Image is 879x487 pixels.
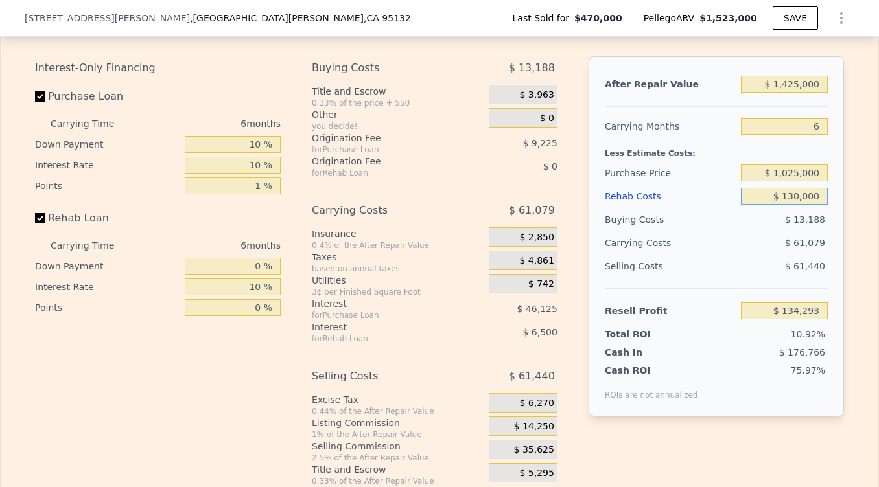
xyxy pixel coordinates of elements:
span: $ 176,766 [779,347,825,357]
span: 75.97% [791,365,825,376]
span: $ 13,188 [509,56,555,80]
div: Taxes [312,251,484,264]
div: Less Estimate Costs: [605,138,828,161]
div: for Purchase Loan [312,310,456,321]
div: After Repair Value [605,73,736,96]
div: Selling Costs [312,365,456,388]
span: $ 6,500 [522,327,557,337]
span: $ 9,225 [522,138,557,148]
div: Cash ROI [605,364,698,377]
div: 0.4% of the After Repair Value [312,240,484,251]
div: 0.33% of the price + 550 [312,98,484,108]
div: Interest Rate [35,277,180,297]
input: Rehab Loan [35,213,45,223]
span: $ 61,440 [509,365,555,388]
div: 0.33% of the After Repair Value [312,476,484,486]
div: you decide! [312,121,484,131]
div: Interest Rate [35,155,180,176]
div: Carrying Time [51,113,135,134]
span: , [GEOGRAPHIC_DATA][PERSON_NAME] [190,12,411,25]
div: Selling Costs [605,255,736,278]
div: Carrying Costs [605,231,686,255]
span: $ 742 [528,278,554,290]
div: Utilities [312,274,484,287]
div: Total ROI [605,328,686,341]
div: 2.5% of the After Repair Value [312,453,484,463]
div: Origination Fee [312,131,456,144]
div: Interest-Only Financing [35,56,281,80]
div: Other [312,108,484,121]
span: Last Sold for [513,12,575,25]
div: for Rehab Loan [312,334,456,344]
span: Pellego ARV [644,12,700,25]
div: Listing Commission [312,416,484,429]
div: Cash In [605,346,686,359]
button: Show Options [828,5,854,31]
div: Interest [312,297,456,310]
span: $ 5,295 [519,468,554,479]
div: 6 months [140,235,281,256]
span: $ 61,079 [509,199,555,222]
div: Carrying Months [605,115,736,138]
span: $ 14,250 [514,421,554,433]
span: $ 2,850 [519,232,554,243]
div: Points [35,297,180,318]
span: [STREET_ADDRESS][PERSON_NAME] [25,12,190,25]
div: for Purchase Loan [312,144,456,155]
div: Carrying Costs [312,199,456,222]
span: $ 61,079 [785,238,825,248]
span: $ 61,440 [785,261,825,271]
div: Title and Escrow [312,85,484,98]
div: Interest [312,321,456,334]
span: $ 6,270 [519,398,554,409]
span: $ 13,188 [785,214,825,225]
button: SAVE [773,6,818,30]
span: 10.92% [791,329,825,339]
label: Rehab Loan [35,207,180,230]
div: Purchase Price [605,161,736,185]
div: Excise Tax [312,393,484,406]
div: based on annual taxes [312,264,484,274]
div: Points [35,176,180,196]
span: $ 35,625 [514,444,554,456]
div: 1% of the After Repair Value [312,429,484,440]
div: Buying Costs [605,208,736,231]
input: Purchase Loan [35,91,45,102]
label: Purchase Loan [35,85,180,108]
span: $ 0 [540,113,554,124]
div: 3¢ per Finished Square Foot [312,287,484,297]
div: 0.44% of the After Repair Value [312,406,484,416]
span: , CA 95132 [364,13,411,23]
span: $ 0 [543,161,557,172]
span: $470,000 [574,12,622,25]
span: $ 4,861 [519,255,554,267]
div: Buying Costs [312,56,456,80]
div: for Rehab Loan [312,168,456,178]
div: 6 months [140,113,281,134]
span: $1,523,000 [699,13,757,23]
div: Origination Fee [312,155,456,168]
div: Down Payment [35,256,180,277]
div: Title and Escrow [312,463,484,476]
div: ROIs are not annualized [605,377,698,400]
div: Insurance [312,227,484,240]
div: Carrying Time [51,235,135,256]
span: $ 46,125 [517,304,557,314]
div: Down Payment [35,134,180,155]
div: Selling Commission [312,440,484,453]
div: Rehab Costs [605,185,736,208]
div: Resell Profit [605,299,736,323]
span: $ 3,963 [519,89,554,101]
